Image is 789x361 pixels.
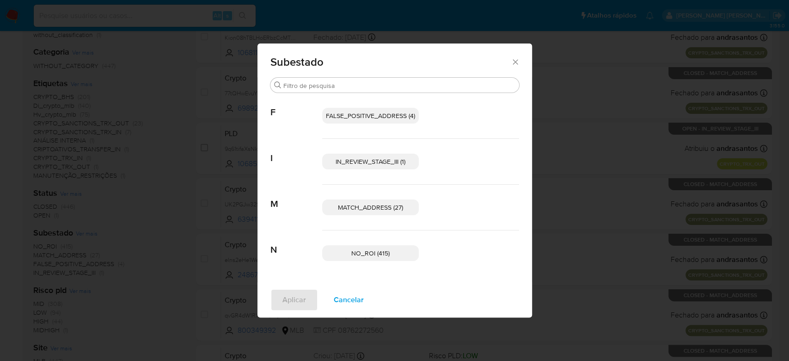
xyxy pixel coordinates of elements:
div: FALSE_POSITIVE_ADDRESS (4) [322,108,419,124]
button: Procurar [274,81,281,89]
button: Cancelar [322,289,376,311]
input: Filtro de pesquisa [283,81,515,90]
span: N [270,230,322,255]
span: FALSE_POSITIVE_ADDRESS (4) [326,111,415,120]
button: Fechar [511,57,519,66]
span: I [270,139,322,164]
span: F [270,93,322,118]
span: M [270,185,322,210]
div: IN_REVIEW_STAGE_III (1) [322,154,419,169]
span: IN_REVIEW_STAGE_III (1) [336,157,405,166]
div: MATCH_ADDRESS (27) [322,199,419,215]
span: Cancelar [334,290,364,310]
span: MATCH_ADDRESS (27) [338,203,403,212]
div: NO_ROI (415) [322,245,419,261]
span: Subestado [270,56,511,68]
span: NO_ROI (415) [351,249,390,258]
